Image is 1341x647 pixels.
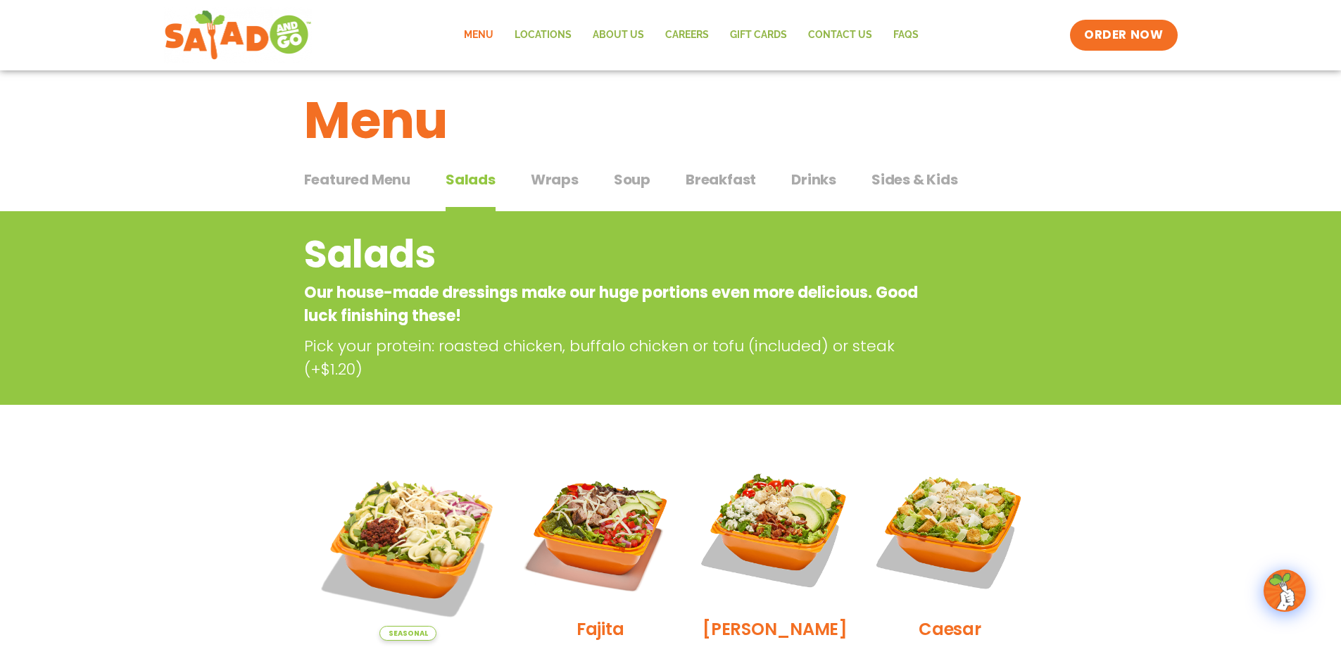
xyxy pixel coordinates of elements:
h2: [PERSON_NAME] [703,617,848,641]
img: Product photo for Cobb Salad [698,453,852,606]
a: GIFT CARDS [719,19,798,51]
a: About Us [582,19,655,51]
span: Breakfast [686,169,756,190]
p: Pick your protein: roasted chicken, buffalo chicken or tofu (included) or steak (+$1.20) [304,334,931,381]
span: Sides & Kids [871,169,958,190]
a: FAQs [883,19,929,51]
a: Careers [655,19,719,51]
nav: Menu [453,19,929,51]
img: Product photo for Tuscan Summer Salad [315,453,503,641]
span: Drinks [791,169,836,190]
span: Featured Menu [304,169,410,190]
span: Salads [446,169,496,190]
div: Tabbed content [304,164,1038,212]
h2: Caesar [919,617,981,641]
span: Soup [614,169,650,190]
a: Contact Us [798,19,883,51]
h2: Salads [304,226,924,283]
h1: Menu [304,82,1038,158]
img: Product photo for Caesar Salad [873,453,1026,606]
a: Menu [453,19,504,51]
h2: Fajita [577,617,624,641]
span: ORDER NOW [1084,27,1163,44]
p: Our house-made dressings make our huge portions even more delicious. Good luck finishing these! [304,281,924,327]
span: Wraps [531,169,579,190]
a: Locations [504,19,582,51]
a: ORDER NOW [1070,20,1177,51]
img: new-SAG-logo-768×292 [164,7,313,63]
img: wpChatIcon [1265,571,1304,610]
img: Product photo for Fajita Salad [523,453,676,606]
span: Seasonal [379,626,436,641]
